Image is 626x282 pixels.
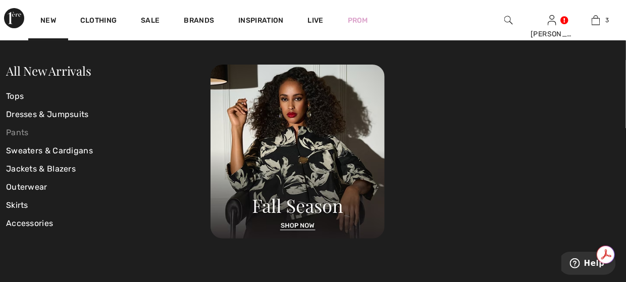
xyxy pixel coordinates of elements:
[6,196,211,214] a: Skirts
[548,14,556,26] img: My Info
[592,14,600,26] img: My Bag
[6,124,211,142] a: Pants
[6,87,211,105] a: Tops
[211,65,385,239] img: 250825120107_a8d8ca038cac6.jpg
[548,15,556,25] a: Sign In
[6,178,211,196] a: Outerwear
[348,15,368,26] a: Prom
[575,14,617,26] a: 3
[80,16,117,27] a: Clothing
[6,105,211,124] a: Dresses & Jumpsuits
[141,16,160,27] a: Sale
[308,15,324,26] a: Live
[531,29,573,39] div: [PERSON_NAME]
[6,214,211,233] a: Accessories
[6,142,211,160] a: Sweaters & Cardigans
[6,63,91,79] a: All New Arrivals
[40,16,56,27] a: New
[605,16,609,25] span: 3
[6,160,211,178] a: Jackets & Blazers
[184,16,215,27] a: Brands
[504,14,513,26] img: search the website
[561,252,616,277] iframe: Opens a widget where you can find more information
[4,8,24,28] img: 1ère Avenue
[238,16,283,27] span: Inspiration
